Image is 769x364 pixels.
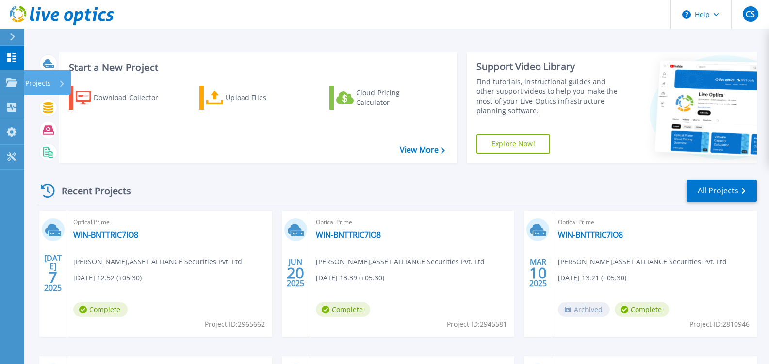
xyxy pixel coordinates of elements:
div: JUN 2025 [286,255,305,291]
span: Complete [615,302,669,317]
span: CS [746,10,755,18]
a: View More [400,145,445,155]
span: Project ID: 2945581 [447,319,507,329]
span: 10 [529,269,547,277]
span: Project ID: 2965662 [205,319,265,329]
h3: Start a New Project [69,62,444,73]
div: Find tutorials, instructional guides and other support videos to help you make the most of your L... [476,77,622,116]
span: Complete [73,302,128,317]
div: Download Collector [94,88,171,107]
span: Optical Prime [73,217,266,227]
a: Download Collector [69,86,177,110]
a: All Projects [687,180,757,202]
div: Support Video Library [476,60,622,73]
div: Cloud Pricing Calculator [356,88,434,107]
a: Cloud Pricing Calculator [329,86,438,110]
span: [DATE] 13:21 (+05:30) [558,273,626,283]
div: Upload Files [226,88,303,107]
span: Optical Prime [316,217,509,227]
a: WIN-BNTTRIC7IO8 [316,230,381,240]
div: MAR 2025 [529,255,547,291]
span: 20 [287,269,304,277]
span: [DATE] 12:52 (+05:30) [73,273,142,283]
span: Project ID: 2810946 [689,319,750,329]
span: Optical Prime [558,217,751,227]
p: Projects [25,70,51,96]
span: [DATE] 13:39 (+05:30) [316,273,384,283]
span: [PERSON_NAME] , ASSET ALLIANCE Securities Pvt. Ltd [316,257,485,267]
span: [PERSON_NAME] , ASSET ALLIANCE Securities Pvt. Ltd [558,257,727,267]
a: Upload Files [199,86,308,110]
span: Complete [316,302,370,317]
span: [PERSON_NAME] , ASSET ALLIANCE Securities Pvt. Ltd [73,257,242,267]
span: Archived [558,302,610,317]
div: Recent Projects [37,179,144,203]
span: 7 [49,273,57,281]
a: WIN-BNTTRIC7IO8 [558,230,623,240]
a: Explore Now! [476,134,550,154]
a: WIN-BNTTRIC7IO8 [73,230,138,240]
div: [DATE] 2025 [44,255,62,291]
